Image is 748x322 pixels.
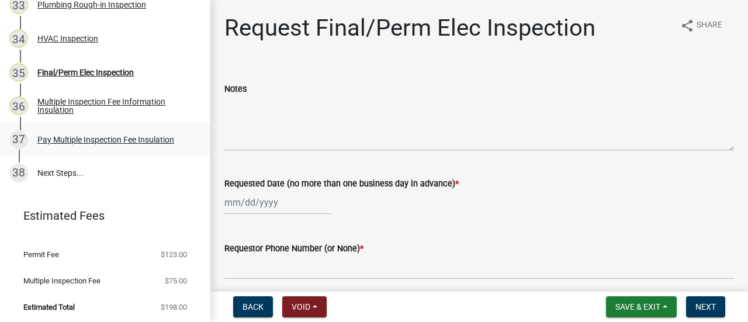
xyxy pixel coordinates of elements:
[23,251,59,258] span: Permit Fee
[161,251,187,258] span: $123.00
[23,303,75,311] span: Estimated Total
[37,136,174,144] div: Pay Multiple Inspection Fee Insulation
[37,68,134,77] div: Final/Perm Elec Inspection
[9,204,192,227] a: Estimated Fees
[37,34,98,43] div: HVAC Inspection
[9,130,28,149] div: 37
[23,277,101,285] span: Multiple Inspection Fee
[233,296,273,317] button: Back
[224,14,595,42] h1: Request Final/Perm Elec Inspection
[9,96,28,115] div: 36
[224,180,459,188] label: Requested Date (no more than one business day in advance)
[9,63,28,82] div: 35
[161,303,187,311] span: $198.00
[671,14,732,37] button: shareShare
[697,19,722,33] span: Share
[686,296,725,317] button: Next
[243,302,264,311] span: Back
[9,29,28,48] div: 34
[292,302,310,311] span: Void
[606,296,677,317] button: Save & Exit
[37,1,146,9] div: Plumbing Rough-in Inspection
[680,19,694,33] i: share
[224,85,247,94] label: Notes
[224,245,363,253] label: Requestor Phone Number (or None)
[9,164,28,182] div: 38
[37,98,192,114] div: Multiple Inspection Fee Information Insulation
[695,302,716,311] span: Next
[165,277,187,285] span: $75.00
[615,302,660,311] span: Save & Exit
[282,296,327,317] button: Void
[224,191,331,214] input: mm/dd/yyyy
